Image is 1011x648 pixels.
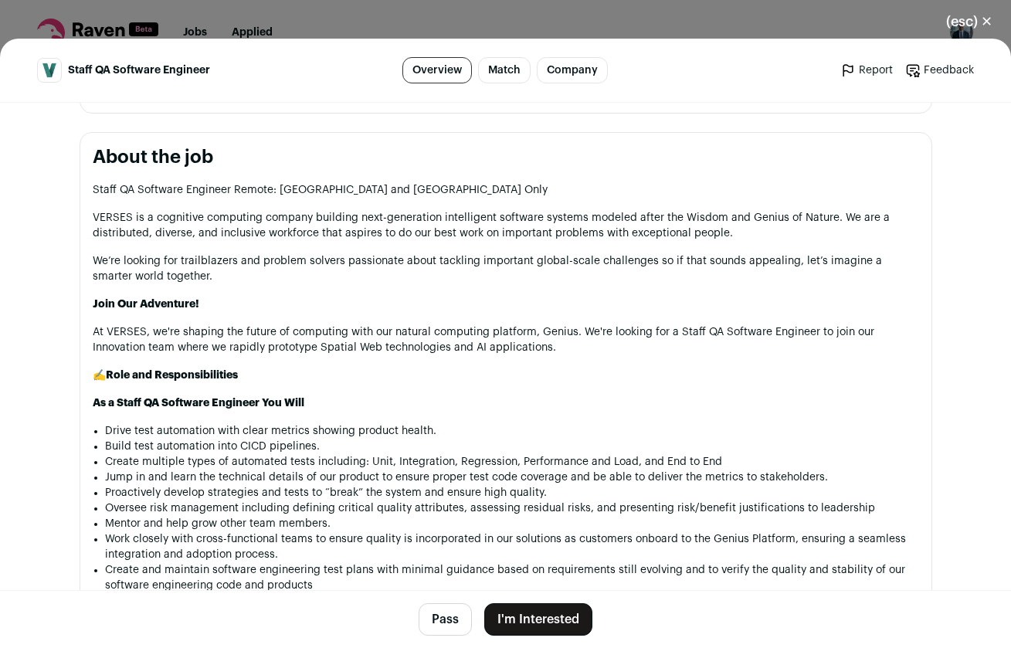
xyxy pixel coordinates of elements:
[484,603,592,636] button: I'm Interested
[905,63,974,78] a: Feedback
[105,531,919,562] li: Work closely with cross-functional teams to ensure quality is incorporated in our solutions as cu...
[93,182,919,198] p: Staff QA Software Engineer Remote: [GEOGRAPHIC_DATA] and [GEOGRAPHIC_DATA] Only
[105,470,919,485] li: Jump in and learn the technical details of our product to ensure proper test code coverage and be...
[68,63,210,78] span: Staff QA Software Engineer
[93,398,304,409] strong: As a Staff QA Software Engineer You Will
[93,253,919,284] p: We’re looking for trailblazers and problem solvers passionate about tackling important global-sca...
[105,562,919,593] li: Create and maintain software engineering test plans with minimal guidance based on requirements s...
[93,368,919,383] p: ✍️
[402,57,472,83] a: Overview
[93,299,199,310] strong: Join Our Adventure!
[419,603,472,636] button: Pass
[105,485,919,500] li: Proactively develop strategies and tests to “break” the system and ensure high quality.
[928,5,1011,39] button: Close modal
[105,516,919,531] li: Mentor and help grow other team members.
[38,59,61,82] img: 2ca79a7817e090dcfd93eb39ae1a6f6473f7c266ec7de4d0e4f5da952c159efc.png
[105,500,919,516] li: Oversee risk management including defining critical quality attributes, assessing residual risks,...
[840,63,893,78] a: Report
[106,370,238,381] strong: Role and Responsibilities
[105,423,919,439] li: Drive test automation with clear metrics showing product health.
[93,145,919,170] h2: About the job
[537,57,608,83] a: Company
[93,210,919,241] p: VERSES is a cognitive computing company building next-generation intelligent software systems mod...
[105,454,919,470] li: Create multiple types of automated tests including: Unit, Integration, Regression, Performance an...
[478,57,531,83] a: Match
[105,439,919,454] li: Build test automation into CICD pipelines.
[93,324,919,355] p: At VERSES, we're shaping the future of computing with our natural computing platform, Genius. We'...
